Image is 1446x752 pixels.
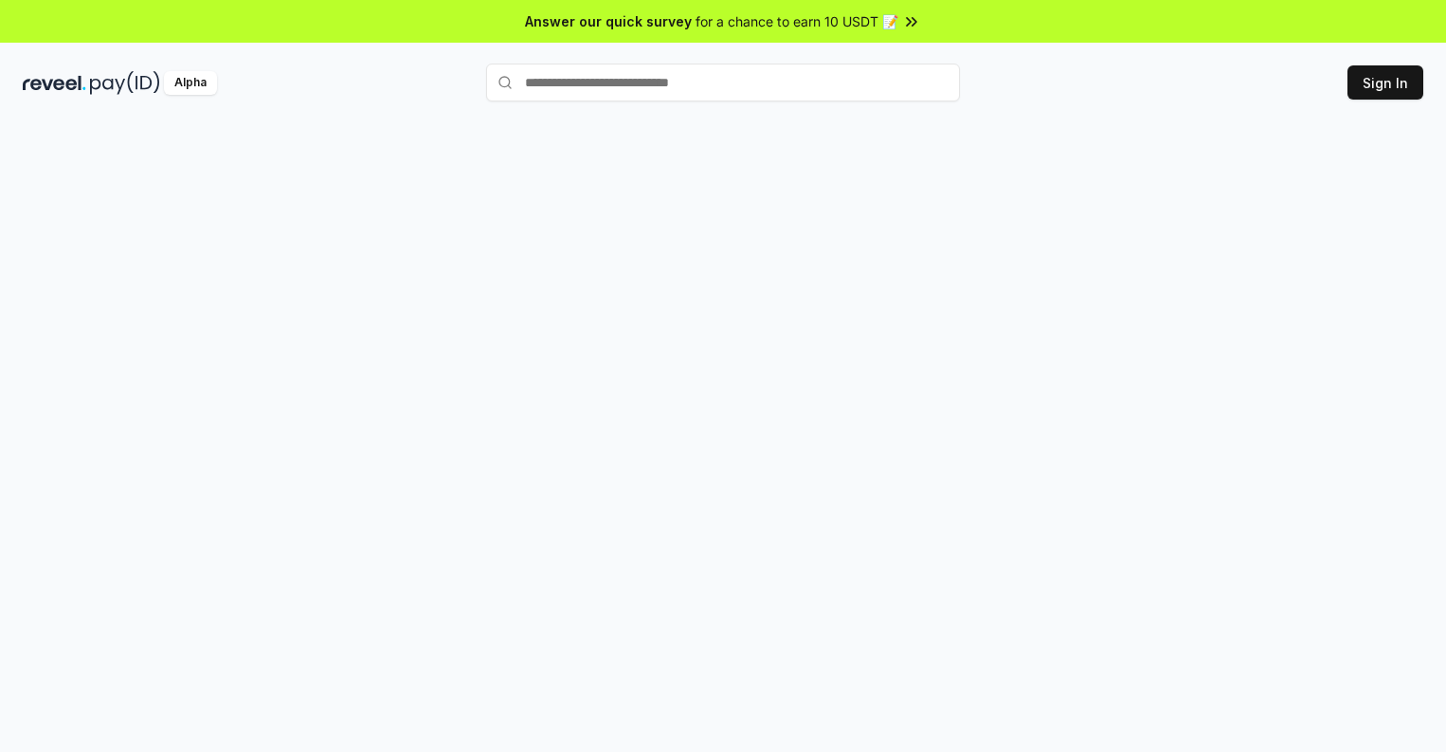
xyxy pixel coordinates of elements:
[525,11,692,31] span: Answer our quick survey
[696,11,898,31] span: for a chance to earn 10 USDT 📝
[23,71,86,95] img: reveel_dark
[1347,65,1423,100] button: Sign In
[164,71,217,95] div: Alpha
[90,71,160,95] img: pay_id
